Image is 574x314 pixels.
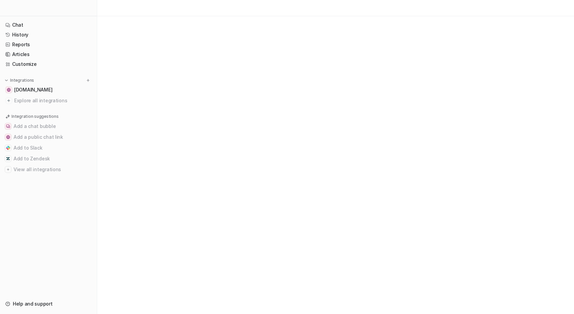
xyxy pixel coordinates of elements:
a: History [3,30,94,40]
img: menu_add.svg [86,78,90,83]
a: Reports [3,40,94,49]
button: Add a public chat linkAdd a public chat link [3,132,94,142]
img: zephyrsailshades.co.uk [7,88,11,92]
p: Integration suggestions [11,113,58,120]
a: Articles [3,50,94,59]
button: Integrations [3,77,36,84]
button: Add a chat bubbleAdd a chat bubble [3,121,94,132]
a: Chat [3,20,94,30]
button: Add to ZendeskAdd to Zendesk [3,153,94,164]
img: Add a chat bubble [6,124,10,128]
a: Explore all integrations [3,96,94,105]
a: Help and support [3,299,94,309]
img: Add to Slack [6,146,10,150]
img: explore all integrations [5,97,12,104]
p: Integrations [10,78,34,83]
img: Add to Zendesk [6,157,10,161]
button: Add to SlackAdd to Slack [3,142,94,153]
img: expand menu [4,78,9,83]
button: View all integrationsView all integrations [3,164,94,175]
a: zephyrsailshades.co.uk[DOMAIN_NAME] [3,85,94,95]
img: Add a public chat link [6,135,10,139]
span: [DOMAIN_NAME] [14,86,52,93]
span: Explore all integrations [14,95,91,106]
a: Customize [3,59,94,69]
img: View all integrations [6,167,10,172]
